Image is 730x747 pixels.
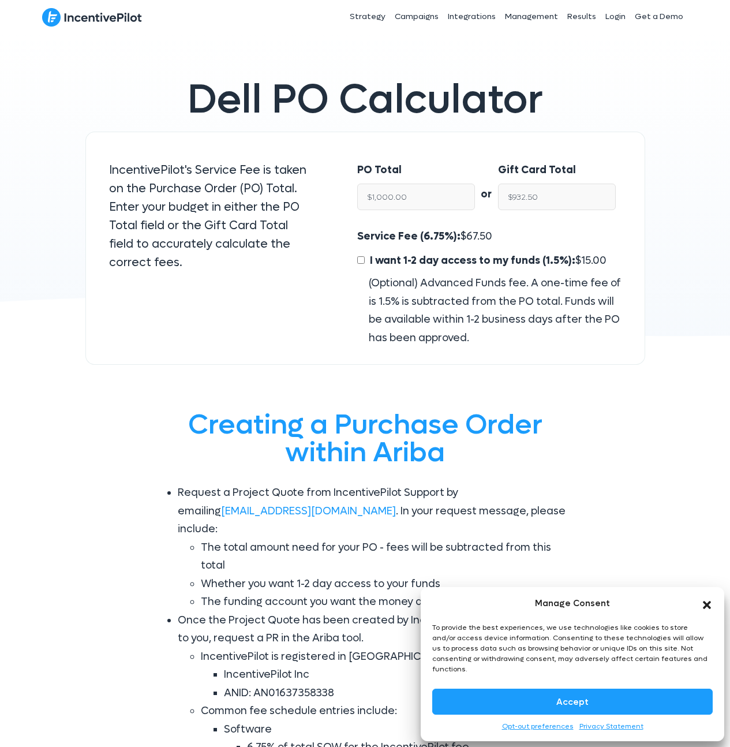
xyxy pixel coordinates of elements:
[188,73,543,126] span: Dell PO Calculator
[630,2,688,31] a: Get a Demo
[498,161,576,180] label: Gift Card Total
[432,689,713,715] button: Accept
[466,230,492,243] span: 67.50
[563,2,601,31] a: Results
[701,597,713,609] div: Close dialog
[581,254,607,267] span: 15.00
[370,254,575,267] span: I want 1-2 day access to my funds (1.5%):
[502,720,574,733] a: Opt-out preferences
[224,666,576,684] li: IncentivePilot Inc
[475,161,498,204] div: or
[201,648,576,703] li: IncentivePilot is registered in [GEOGRAPHIC_DATA] as:
[367,254,607,267] span: $
[357,256,365,264] input: I want 1-2 day access to my funds (1.5%):$15.00
[357,274,621,347] div: (Optional) Advanced Funds fee. A one-time fee of is 1.5% is subtracted from the PO total. Funds w...
[357,230,461,243] span: Service Fee (6.75%):
[357,227,621,347] div: $
[201,593,576,611] li: The funding account you want the money added to
[201,539,576,575] li: The total amount need for your PO - fees will be subtracted from this total
[345,2,390,31] a: Strategy
[579,720,643,733] a: Privacy Statement
[601,2,630,31] a: Login
[390,2,443,31] a: Campaigns
[201,575,576,593] li: Whether you want 1-2 day access to your funds
[432,622,712,674] div: To provide the best experiences, we use technologies like cookies to store and/or access device i...
[535,596,610,611] div: Manage Consent
[500,2,563,31] a: Management
[188,406,542,470] span: Creating a Purchase Order within Ariba
[357,161,402,180] label: PO Total
[443,2,500,31] a: Integrations
[221,505,396,518] a: [EMAIL_ADDRESS][DOMAIN_NAME]
[42,8,142,27] img: IncentivePilot
[266,2,688,31] nav: Header Menu
[224,684,576,703] li: ANID: AN01637358338
[178,484,576,611] li: Request a Project Quote from IncentivePilot Support by emailing . In your request message, please...
[109,161,312,272] p: IncentivePilot's Service Fee is taken on the Purchase Order (PO) Total. Enter your budget in eith...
